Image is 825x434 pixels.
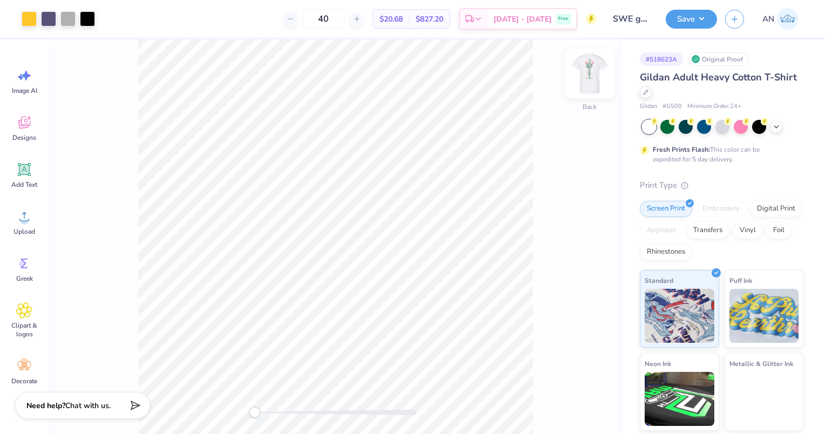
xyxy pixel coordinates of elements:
[640,201,692,217] div: Screen Print
[640,222,683,239] div: Applique
[729,289,799,343] img: Puff Ink
[640,244,692,260] div: Rhinestones
[777,8,799,30] img: Arseima Negash
[729,372,799,426] img: Metallic & Glitter Ink
[653,145,710,154] strong: Fresh Prints Flash:
[762,13,774,25] span: AN
[11,377,37,385] span: Decorate
[640,71,797,84] span: Gildan Adult Heavy Cotton T-Shirt
[645,358,671,369] span: Neon Ink
[416,13,443,25] span: $827.20
[766,222,792,239] div: Foil
[13,227,35,236] span: Upload
[558,15,569,23] span: Free
[750,201,802,217] div: Digital Print
[380,13,403,25] span: $20.68
[758,8,803,30] a: AN
[688,52,749,66] div: Original Proof
[729,358,793,369] span: Metallic & Glitter Ink
[645,275,673,286] span: Standard
[568,52,611,95] img: Back
[583,102,597,112] div: Back
[640,179,803,192] div: Print Type
[12,133,36,142] span: Designs
[302,9,344,29] input: – –
[653,145,786,164] div: This color can be expedited for 5 day delivery.
[686,222,729,239] div: Transfers
[662,102,682,111] span: # G500
[16,274,33,283] span: Greek
[687,102,741,111] span: Minimum Order: 24 +
[640,52,683,66] div: # 518623A
[605,8,658,30] input: Untitled Design
[733,222,763,239] div: Vinyl
[11,180,37,189] span: Add Text
[666,10,717,29] button: Save
[6,321,42,338] span: Clipart & logos
[640,102,657,111] span: Gildan
[645,289,714,343] img: Standard
[65,401,111,411] span: Chat with us.
[729,275,752,286] span: Puff Ink
[645,372,714,426] img: Neon Ink
[493,13,552,25] span: [DATE] - [DATE]
[249,407,260,418] div: Accessibility label
[12,86,37,95] span: Image AI
[695,201,747,217] div: Embroidery
[26,401,65,411] strong: Need help?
